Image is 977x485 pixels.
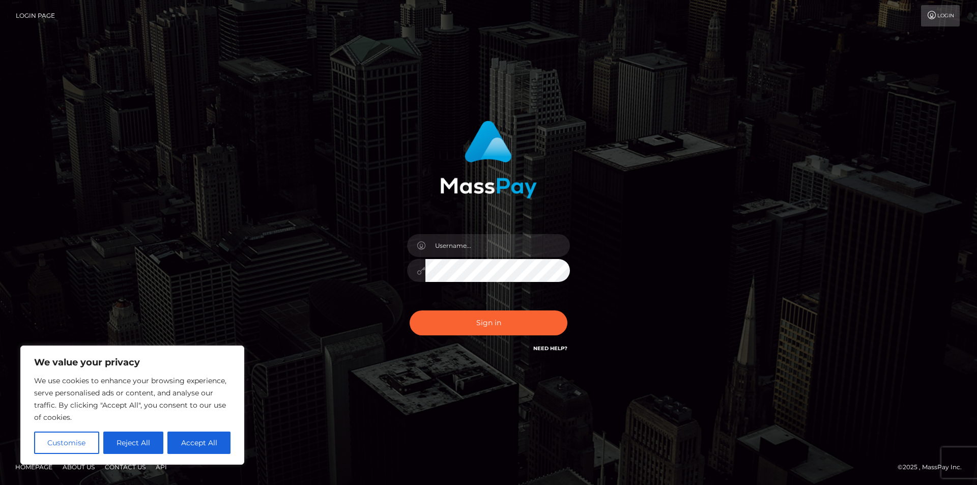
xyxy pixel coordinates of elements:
[16,5,55,26] a: Login Page
[34,375,231,423] p: We use cookies to enhance your browsing experience, serve personalised ads or content, and analys...
[59,459,99,475] a: About Us
[103,432,164,454] button: Reject All
[167,432,231,454] button: Accept All
[921,5,960,26] a: Login
[440,121,537,198] img: MassPay Login
[34,356,231,368] p: We value your privacy
[410,310,567,335] button: Sign in
[34,432,99,454] button: Customise
[152,459,171,475] a: API
[533,345,567,352] a: Need Help?
[898,462,969,473] div: © 2025 , MassPay Inc.
[11,459,56,475] a: Homepage
[20,346,244,465] div: We value your privacy
[101,459,150,475] a: Contact Us
[425,234,570,257] input: Username...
